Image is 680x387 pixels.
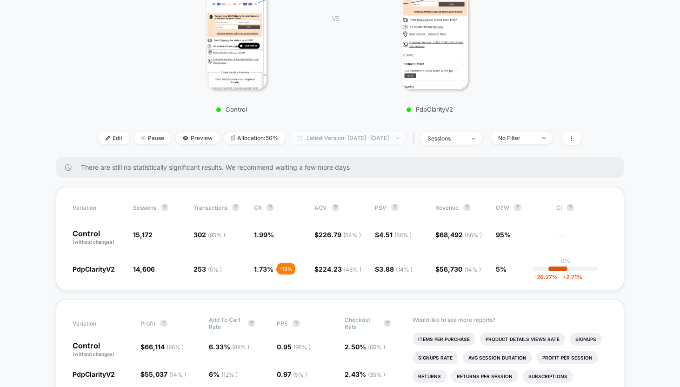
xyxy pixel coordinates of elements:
button: ? [384,320,391,327]
span: ( 14 % ) [396,266,413,273]
span: | [411,132,420,145]
span: $ [375,231,412,239]
span: ( 95 % ) [293,344,311,351]
span: 4.51 [379,231,412,239]
span: Profit [140,320,155,327]
span: + [562,274,566,280]
span: (without changes) [73,239,114,245]
span: Variation [73,204,124,211]
span: VS [332,14,339,22]
span: OTW [496,204,547,211]
img: end [141,136,146,140]
p: | [565,264,567,271]
span: 1.99 % [254,231,274,239]
p: 0% [561,257,570,264]
li: Avg Session Duration [463,351,532,364]
span: Transactions [193,204,227,211]
span: Pause [134,132,171,144]
span: PPS [277,320,288,327]
span: ( 86 % ) [167,344,184,351]
span: Edit [99,132,129,144]
button: ? [332,204,339,211]
span: CR [254,204,262,211]
button: ? [514,204,521,211]
span: -26.27 % [534,274,558,280]
span: $ [375,265,413,273]
span: 6 % [209,370,238,378]
span: ( 65 % ) [368,344,385,351]
span: 14,606 [133,265,155,273]
span: PSV [375,204,387,211]
span: 66,114 [145,343,184,351]
img: calendar [297,136,302,140]
img: end [396,137,399,139]
img: edit [106,136,110,140]
span: 302 [193,231,225,239]
span: ( 86 % ) [394,232,412,239]
span: ( 35 % ) [368,371,385,378]
button: ? [463,204,471,211]
span: Checkout Rate [345,316,379,330]
li: Product Details Views Rate [480,333,565,346]
button: ? [293,320,300,327]
span: $ [140,343,184,351]
span: 226.79 [319,231,361,239]
img: end [542,137,546,139]
span: Allocation: 50% [224,132,285,144]
span: PdpClarityV2 [73,370,115,378]
span: ( 14 % ) [464,266,481,273]
span: ( 12 % ) [221,371,238,378]
span: PdpClarityV2 [73,265,115,273]
span: CI [556,204,607,211]
span: Preview [176,132,220,144]
span: There are still no statistically significant results. We recommend waiting a few more days [81,163,606,171]
div: - 13 % [277,263,295,274]
span: Latest Version: [DATE] - [DATE] [290,132,406,144]
span: ( 88 % ) [232,344,249,351]
button: ? [232,204,240,211]
span: 5% [496,265,507,273]
span: 56,730 [440,265,481,273]
span: ( 5 % ) [293,371,307,378]
span: 15,172 [133,231,153,239]
span: --- [556,232,607,246]
span: 55,037 [145,370,186,378]
span: AOV [314,204,327,211]
span: ( 46 % ) [344,266,361,273]
span: 2.71 % [558,274,582,280]
span: 95% [496,231,511,239]
span: $ [314,265,361,273]
span: ( 86 % ) [465,232,482,239]
span: 224.23 [319,265,361,273]
span: Revenue [435,204,459,211]
span: ( 5 % ) [208,266,222,273]
div: No Filter [498,134,535,141]
span: $ [435,231,482,239]
span: ( 54 % ) [343,232,361,239]
img: rebalance [231,135,235,140]
li: Items Per Purchase [413,333,475,346]
li: Subscriptions [523,370,573,383]
button: ? [160,320,167,327]
span: 6.33 % [209,343,249,351]
li: Signups [570,333,602,346]
button: ? [248,320,255,327]
img: end [472,138,475,140]
span: Add To Cart Rate [209,316,243,330]
li: Profit Per Session [537,351,598,364]
p: PdpClarityV2 [348,106,511,113]
button: ? [391,204,399,211]
p: Control [73,342,131,358]
span: 0.97 [277,370,307,378]
span: 2.50 % [345,343,385,351]
span: 253 [193,265,222,273]
span: 0.95 [277,343,311,351]
button: ? [567,204,574,211]
span: $ [314,231,361,239]
span: Sessions [133,204,156,211]
span: ( 95 % ) [208,232,225,239]
p: Would like to see more reports? [413,316,607,323]
li: Returns [413,370,447,383]
button: ? [161,204,168,211]
span: (without changes) [73,351,114,357]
